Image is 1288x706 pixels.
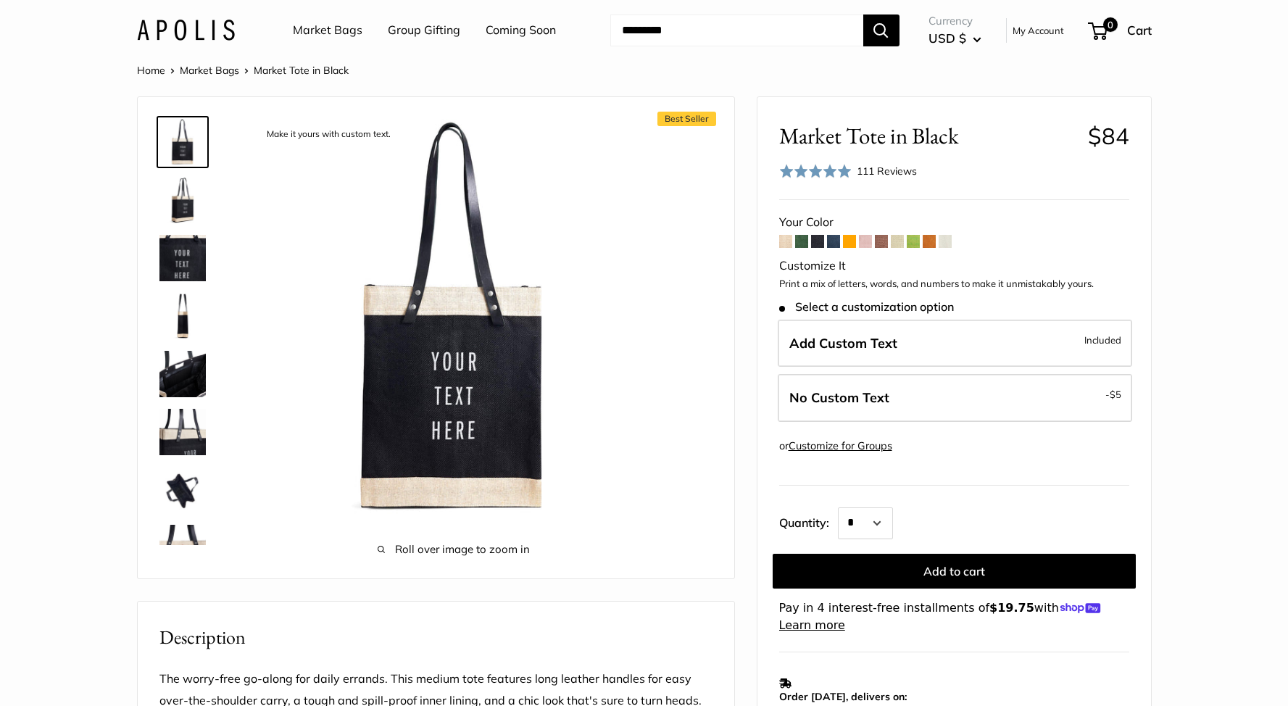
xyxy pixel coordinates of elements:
[863,14,899,46] button: Search
[486,20,556,41] a: Coming Soon
[159,525,206,571] img: description_The red cross stitch represents our standard for quality and craftsmanship.
[779,277,1129,291] p: Print a mix of letters, words, and numbers to make it unmistakably yours.
[180,64,239,77] a: Market Bags
[778,374,1132,422] label: Leave Blank
[159,119,206,165] img: description_Make it yours with custom text.
[1110,389,1121,400] span: $5
[779,690,907,703] strong: Order [DATE], delivers on:
[779,255,1129,277] div: Customize It
[159,623,712,652] h2: Description
[157,464,209,516] a: description_Water resistant inner liner.
[610,14,863,46] input: Search...
[157,116,209,168] a: description_Make it yours with custom text.
[928,11,981,31] span: Currency
[159,177,206,223] img: Market Tote in Black
[779,300,954,314] span: Select a customization option
[1084,331,1121,349] span: Included
[1127,22,1152,38] span: Cart
[254,64,349,77] span: Market Tote in Black
[137,64,165,77] a: Home
[254,539,654,560] span: Roll over image to zoom in
[388,20,460,41] a: Group Gifting
[1102,17,1117,32] span: 0
[159,467,206,513] img: description_Water resistant inner liner.
[157,348,209,400] a: description_Inner pocket good for daily drivers.
[779,122,1077,149] span: Market Tote in Black
[1013,22,1064,39] a: My Account
[1089,19,1152,42] a: 0 Cart
[254,119,654,519] img: description_Make it yours with custom text.
[857,165,917,178] span: 111 Reviews
[789,335,897,352] span: Add Custom Text
[1088,122,1129,150] span: $84
[928,30,966,46] span: USD $
[159,235,206,281] img: description_Custom printed text with eco-friendly ink.
[778,320,1132,367] label: Add Custom Text
[657,112,716,126] span: Best Seller
[259,125,398,144] div: Make it yours with custom text.
[157,232,209,284] a: description_Custom printed text with eco-friendly ink.
[773,554,1136,589] button: Add to cart
[159,351,206,397] img: description_Inner pocket good for daily drivers.
[1105,386,1121,403] span: -
[137,61,349,80] nav: Breadcrumb
[137,20,235,41] img: Apolis
[293,20,362,41] a: Market Bags
[157,522,209,574] a: description_The red cross stitch represents our standard for quality and craftsmanship.
[928,27,981,50] button: USD $
[779,212,1129,233] div: Your Color
[789,439,892,452] a: Customize for Groups
[789,389,889,406] span: No Custom Text
[157,406,209,458] a: description_Super soft long leather handles.
[159,293,206,339] img: Market Tote in Black
[779,436,892,456] div: or
[779,503,838,539] label: Quantity:
[159,409,206,455] img: description_Super soft long leather handles.
[157,290,209,342] a: Market Tote in Black
[157,174,209,226] a: Market Tote in Black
